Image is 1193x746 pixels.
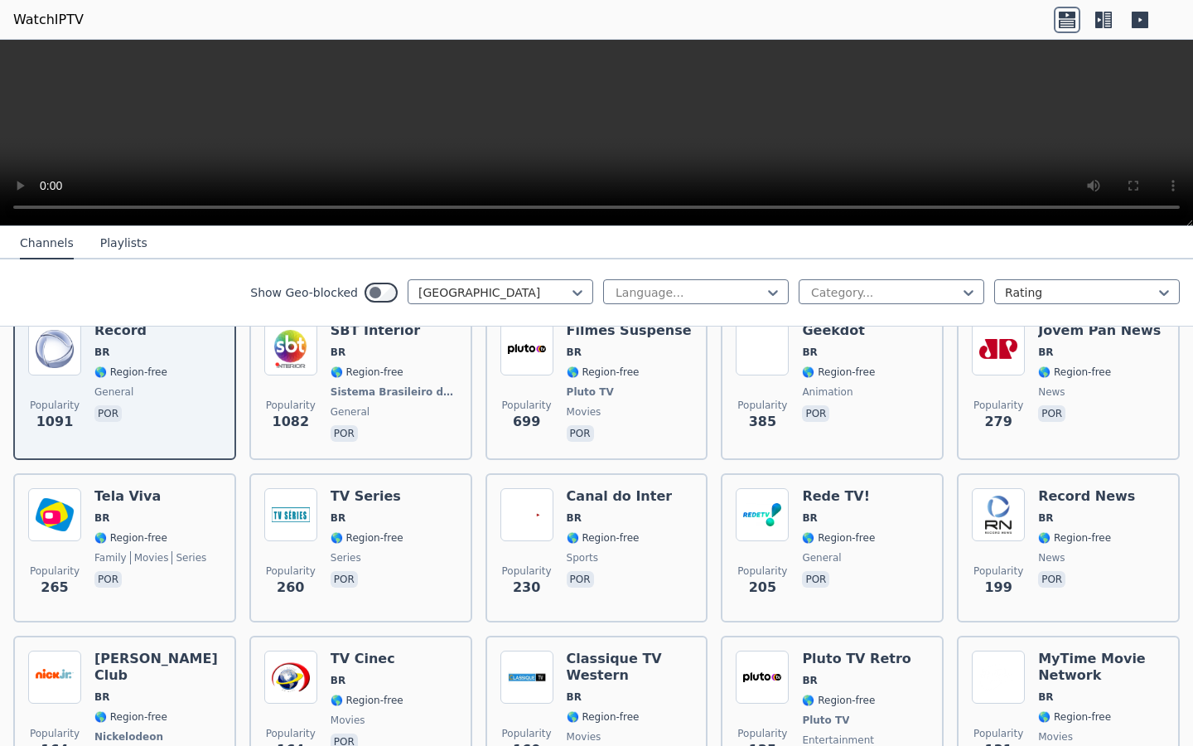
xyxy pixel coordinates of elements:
span: 1082 [273,412,310,432]
img: Nick Jr. Club [28,651,81,704]
p: por [94,571,122,588]
span: 205 [749,578,776,598]
span: BR [94,346,109,359]
span: 230 [513,578,540,598]
span: 279 [984,412,1012,432]
h6: Record [94,322,167,339]
span: 🌎 Region-free [1038,366,1111,379]
span: news [1038,385,1065,399]
span: Popularity [973,564,1023,578]
span: general [94,385,133,399]
h6: Classique TV Western [567,651,693,684]
span: Popularity [502,727,552,740]
img: Filmes Suspense [500,322,553,375]
span: BR [331,674,345,687]
img: MyTime Movie Network [972,651,1025,704]
h6: Pluto TV Retro [802,651,910,667]
span: animation [802,385,852,399]
span: Pluto TV [567,385,614,399]
span: Popularity [737,727,787,740]
span: Popularity [737,564,787,578]
span: Popularity [737,399,787,412]
span: 260 [277,578,304,598]
h6: Geekdot [802,322,875,339]
span: BR [802,674,817,687]
span: Popularity [30,399,80,412]
span: 🌎 Region-free [567,366,640,379]
span: Popularity [30,727,80,740]
span: Popularity [266,399,316,412]
span: 🌎 Region-free [567,710,640,724]
button: Channels [20,228,74,259]
span: Sistema Brasileiro de Televisão [331,385,454,399]
span: 🌎 Region-free [802,694,875,707]
h6: Jovem Pan News [1038,322,1161,339]
span: Popularity [973,399,1023,412]
img: Classique TV Western [500,651,553,704]
h6: Tela Viva [94,488,206,505]
span: BR [567,346,582,359]
p: por [94,405,122,422]
img: Rede TV! [736,488,789,541]
h6: Filmes Suspense [567,322,692,339]
span: BR [331,346,345,359]
span: series [171,551,206,564]
p: por [567,571,594,588]
span: Popularity [266,727,316,740]
span: 🌎 Region-free [567,531,640,545]
span: 🌎 Region-free [1038,531,1111,545]
img: Canal do Inter [500,488,553,541]
span: series [331,551,361,564]
span: Popularity [502,564,552,578]
img: Record News [972,488,1025,541]
span: Nickelodeon [94,730,163,744]
span: BR [1038,690,1053,704]
span: 🌎 Region-free [1038,710,1111,724]
img: Geekdot [736,322,789,375]
span: 🌎 Region-free [331,366,403,379]
span: general [331,405,369,419]
p: por [567,425,594,442]
span: BR [567,690,582,704]
p: por [802,571,829,588]
span: 🌎 Region-free [802,531,875,545]
h6: Rede TV! [802,488,875,505]
span: 🌎 Region-free [331,531,403,545]
span: 🌎 Region-free [94,710,167,724]
p: por [1038,405,1065,422]
span: movies [567,730,601,744]
span: movies [567,405,601,419]
span: movies [1038,730,1073,744]
span: news [1038,551,1065,564]
span: BR [331,511,345,525]
span: 385 [749,412,776,432]
span: 🌎 Region-free [802,366,875,379]
span: BR [94,511,109,525]
a: WatchIPTV [13,10,84,30]
img: TV Series [264,488,317,541]
h6: Canal do Inter [567,488,673,505]
img: SBT Interior [264,322,317,375]
span: Pluto TV [802,714,849,727]
span: movies [331,714,365,727]
span: general [802,551,841,564]
h6: SBT Interior [331,322,457,339]
img: Jovem Pan News [972,322,1025,375]
p: por [1038,571,1065,588]
span: BR [1038,346,1053,359]
span: Popularity [266,564,316,578]
span: BR [802,346,817,359]
span: 1091 [36,412,74,432]
img: Pluto TV Retro [736,651,789,704]
span: BR [94,690,109,704]
p: por [331,425,358,442]
span: Popularity [502,399,552,412]
span: family [94,551,127,564]
span: movies [130,551,169,564]
h6: TV Cinec [331,651,403,667]
img: Record [28,322,81,375]
p: por [331,571,358,588]
img: TV Cinec [264,651,317,704]
h6: TV Series [331,488,403,505]
span: Popularity [973,727,1023,740]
